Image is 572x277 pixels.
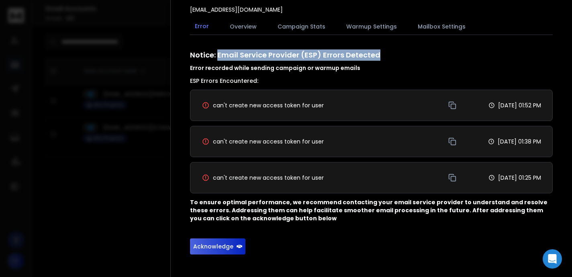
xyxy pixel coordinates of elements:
[190,77,553,85] h3: ESP Errors Encountered:
[190,238,245,254] button: Acknowledge
[213,174,324,182] span: can't create new access token for user
[213,137,324,146] span: can't create new access token for user
[413,18,470,35] button: Mailbox Settings
[225,18,261,35] button: Overview
[190,17,214,36] button: Error
[190,198,553,222] p: To ensure optimal performance, we recommend contacting your email service provider to understand ...
[190,49,553,72] h1: Notice: Email Service Provider (ESP) Errors Detected
[498,101,541,109] p: [DATE] 01:52 PM
[498,137,541,146] p: [DATE] 01:38 PM
[498,174,541,182] p: [DATE] 01:25 PM
[190,64,553,72] h4: Error recorded while sending campaign or warmup emails
[273,18,330,35] button: Campaign Stats
[543,249,562,269] div: Open Intercom Messenger
[190,6,283,14] p: [EMAIL_ADDRESS][DOMAIN_NAME]
[213,101,324,109] span: can't create new access token for user
[341,18,402,35] button: Warmup Settings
